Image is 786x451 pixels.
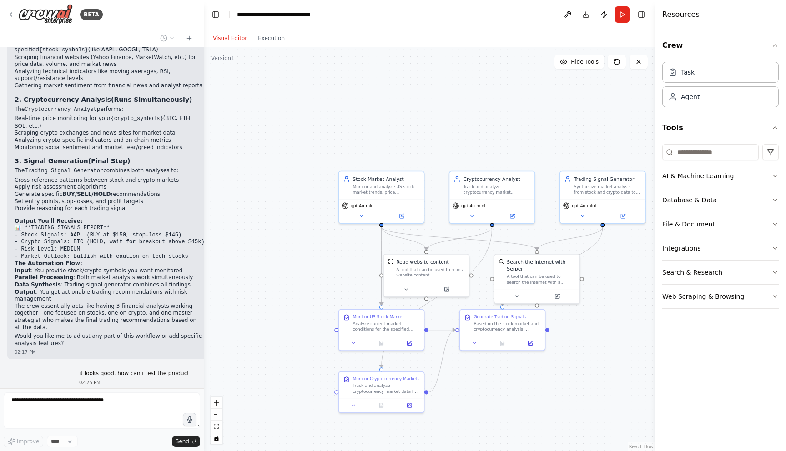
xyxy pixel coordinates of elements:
div: Stock Market Analyst [353,175,419,182]
div: ScrapeWebsiteToolRead website contentA tool that can be used to read a website content. [383,254,469,297]
div: Track and analyze cryptocurrency market movements, trends, and sentiment for {crypto_symbols} to ... [464,184,530,195]
div: SerperDevToolSearch the internet with SerperA tool that can be used to search the internet with a... [494,254,580,304]
button: Open in side panel [493,212,532,220]
button: Execution [252,33,290,44]
code: 📊 **TRADING SIGNALS REPORT** - Stock Signals: AAPL (BUY at $150, stop-loss $145) - Crypto Signals... [15,225,205,259]
button: Crew [662,33,779,58]
div: Monitor and analyze US stock market trends, price movements, and key indicators for {stock_symbol... [353,184,419,195]
code: {crypto_symbols} [111,115,163,122]
span: Send [176,438,189,445]
div: Monitor US Stock MarketAnalyze current market conditions for the specified stock symbols {stock_s... [338,309,425,351]
div: Search the internet with Serper [507,259,575,272]
button: Search & Research [662,261,779,284]
li: Gathering market sentiment from financial news and analyst reports [15,82,205,90]
button: Open in side panel [538,292,577,301]
div: React Flow controls [211,397,222,444]
li: Provide reasoning for each trading signal [15,205,205,212]
div: Based on the stock market and cryptocurrency analysis, generate actionable trading signals for {t... [474,321,540,332]
li: : You get actionable trading recommendations with risk management [15,289,205,303]
button: File & Document [662,212,779,236]
button: No output available [367,339,396,347]
button: Open in side panel [519,339,542,347]
span: gpt-4o-mini [351,203,375,208]
li: : You provide stock/crypto symbols you want monitored [15,267,205,275]
a: React Flow attribution [629,444,654,449]
div: Cryptocurrency AnalystTrack and analyze cryptocurrency market movements, trends, and sentiment fo... [449,171,535,224]
button: Tools [662,115,779,140]
div: Crew [662,58,779,115]
p: it looks good. how can i test the product [79,370,189,377]
div: Trading Signal GeneratorSynthesize market analysis from stock and crypto data to generate clear, ... [559,171,646,224]
button: Open in side panel [398,339,421,347]
nav: breadcrumb [237,10,337,19]
li: Analyzing crypto-specific indicators and on-chain metrics [15,137,205,144]
button: Improve [4,436,43,447]
span: gpt-4o-mini [572,203,596,208]
strong: Data Synthesis [15,281,61,288]
div: Monitor US Stock Market [353,314,403,319]
div: Monitor Cryptocurrency MarketsTrack and analyze cryptocurrency market data for the specified cryp... [338,371,425,413]
div: Cryptocurrency Analyst [464,175,530,182]
div: Track and analyze cryptocurrency market data for the specified crypto symbols {crypto_symbols}. C... [353,383,419,394]
span: Improve [17,438,39,445]
li: : Both market analysts work simultaneously [15,274,205,281]
button: Integrations [662,236,779,260]
button: Web Scraping & Browsing [662,285,779,308]
g: Edge from 2911e114-dc64-4253-9438-207d57c24cd5 to dd723e4f-930c-428e-a01a-6b59328fef82 [423,227,496,250]
li: Set entry points, stop-losses, and profit targets [15,198,205,205]
div: Trading Signal Generator [574,175,641,182]
div: Stock Market AnalystMonitor and analyze US stock market trends, price movements, and key indicato... [338,171,425,224]
button: Open in side panel [398,401,421,410]
div: 02:25 PM [79,379,189,386]
button: Hide right sidebar [635,8,648,21]
div: BETA [80,9,103,20]
strong: 3. Signal Generation [15,157,88,165]
div: A tool that can be used to search the internet with a search_query. Supports different search typ... [507,274,575,285]
button: Open in side panel [427,285,466,293]
button: Open in side panel [603,212,642,220]
div: Generate Trading SignalsBased on the stock market and cryptocurrency analysis, generate actionabl... [459,309,545,351]
li: Real-time price monitoring for your (BTC, ETH, SOL, etc.) [15,115,205,130]
g: Edge from 7d2016f8-c39d-43f9-8c48-9a55c2983f03 to dd723e4f-930c-428e-a01a-6b59328fef82 [378,227,430,250]
h3: (Runs Simultaneously) [15,95,205,104]
button: fit view [211,421,222,432]
li: Cross-reference patterns between stock and crypto markets [15,177,205,184]
div: Read website content [396,259,448,266]
button: Hide left sidebar [209,8,222,21]
code: {stock_symbols} [39,47,88,53]
button: Start a new chat [182,33,196,44]
p: The combines both analyses to: [15,167,205,175]
li: Apply risk assessment algorithms [15,184,205,191]
li: Scraping crypto exchanges and news sites for market data [15,130,205,137]
p: The performs: [15,106,205,114]
div: Generate Trading Signals [474,314,526,319]
strong: Input [15,267,31,274]
div: Agent [681,92,700,101]
button: zoom in [211,397,222,409]
p: Would you like me to adjust any part of this workflow or add specific analysis features? [15,333,205,347]
strong: BUY/SELL/HOLD [62,191,111,197]
div: Tools [662,140,779,316]
g: Edge from 308b56c1-0107-45e1-9473-6128bac8a3a6 to add97c2a-b4fd-430e-89c7-2a65abbeba76 [428,326,455,333]
li: Generate specific recommendations [15,191,205,198]
div: Monitor Cryptocurrency Markets [353,376,419,381]
li: Analyzing technical indicators like moving averages, RSI, support/resistance levels [15,68,205,82]
g: Edge from 39054be9-7555-472f-b877-60918f3b01fc to 3b90b6de-77db-4110-a1ce-3cd5c466080d [534,227,606,250]
div: Synthesize market analysis from stock and crypto data to generate clear, actionable trading signa... [574,184,641,195]
g: Edge from 7d2016f8-c39d-43f9-8c48-9a55c2983f03 to 308b56c1-0107-45e1-9473-6128bac8a3a6 [378,227,385,306]
button: Send [172,436,200,447]
div: A tool that can be used to read a website content. [396,267,464,278]
code: Trading Signal Generator [25,168,103,174]
div: 02:17 PM [15,349,205,356]
div: Task [681,68,695,77]
img: Logo [18,4,73,25]
strong: Output You'll Receive: [15,218,82,224]
button: Hide Tools [554,55,604,69]
strong: 2. Cryptocurrency Analysis [15,96,111,103]
button: Visual Editor [207,33,252,44]
button: No output available [367,401,396,410]
button: Switch to previous chat [156,33,178,44]
button: Click to speak your automation idea [183,413,196,426]
strong: Parallel Processing [15,274,73,281]
p: The crew essentially acts like having 3 financial analysts working together - one focused on stoc... [15,303,205,331]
